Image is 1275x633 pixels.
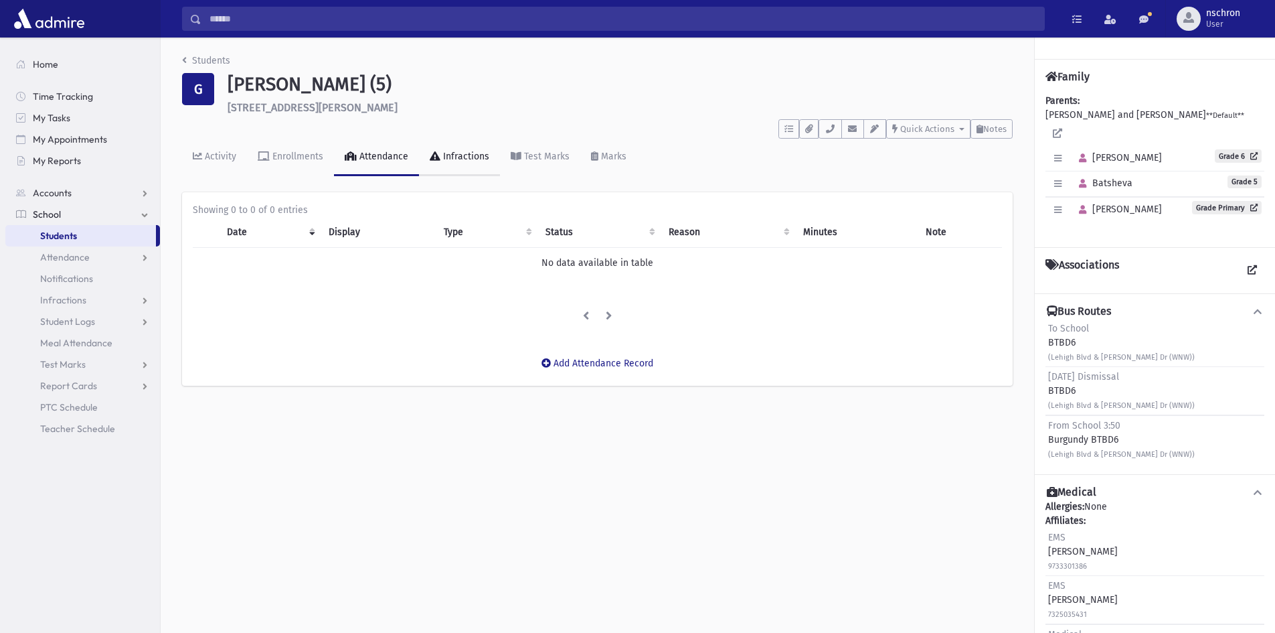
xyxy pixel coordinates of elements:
[1047,305,1111,319] h4: Bus Routes
[40,423,115,435] span: Teacher Schedule
[201,7,1044,31] input: Search
[182,54,230,73] nav: breadcrumb
[334,139,419,176] a: Attendance
[193,247,1002,278] td: No data available in table
[5,86,160,107] a: Time Tracking
[795,217,918,248] th: Minutes
[419,139,500,176] a: Infractions
[1048,353,1195,362] small: (Lehigh Blvd & [PERSON_NAME] Dr (WNW))
[5,150,160,171] a: My Reports
[33,58,58,70] span: Home
[900,124,954,134] span: Quick Actions
[40,315,95,328] span: Student Logs
[598,151,626,162] div: Marks
[983,124,1007,134] span: Notes
[1240,259,1264,283] a: View all Associations
[33,90,93,102] span: Time Tracking
[228,73,1013,96] h1: [PERSON_NAME] (5)
[5,107,160,129] a: My Tasks
[228,101,1013,114] h6: [STREET_ADDRESS][PERSON_NAME]
[1045,515,1086,526] b: Affiliates:
[11,5,88,32] img: AdmirePro
[5,247,160,268] a: Attendance
[219,217,320,248] th: Date: activate to sort column ascending
[5,289,160,311] a: Infractions
[886,119,970,139] button: Quick Actions
[40,251,90,263] span: Attendance
[5,204,160,225] a: School
[1206,19,1240,29] span: User
[1048,401,1195,410] small: (Lehigh Blvd & [PERSON_NAME] Dr (WNW))
[40,337,112,349] span: Meal Attendance
[1073,178,1132,189] span: Batsheva
[1045,95,1080,107] b: Parents:
[33,112,70,124] span: My Tasks
[40,294,86,306] span: Infractions
[182,73,214,105] div: G
[500,139,580,176] a: Test Marks
[33,155,81,167] span: My Reports
[1045,259,1119,283] h4: Associations
[5,268,160,289] a: Notifications
[970,119,1013,139] button: Notes
[40,380,97,392] span: Report Cards
[521,151,570,162] div: Test Marks
[1206,8,1240,19] span: nschron
[580,139,637,176] a: Marks
[5,182,160,204] a: Accounts
[247,139,334,176] a: Enrollments
[533,351,662,375] button: Add Attendance Record
[1045,486,1264,500] button: Medical
[1073,204,1162,215] span: [PERSON_NAME]
[1047,486,1096,500] h4: Medical
[1045,94,1264,236] div: [PERSON_NAME] and [PERSON_NAME]
[1048,580,1066,591] span: EMS
[5,129,160,150] a: My Appointments
[193,203,1002,217] div: Showing 0 to 0 of 0 entries
[5,397,160,418] a: PTC Schedule
[1048,419,1195,461] div: Burgundy BTBD6
[918,217,1002,248] th: Note
[182,55,230,66] a: Students
[1227,175,1262,188] span: Grade 5
[661,217,795,248] th: Reason: activate to sort column ascending
[1192,201,1262,214] a: Grade Primary
[202,151,236,162] div: Activity
[1048,370,1195,412] div: BTBD6
[182,139,247,176] a: Activity
[1048,322,1195,364] div: BTBD6
[40,358,86,370] span: Test Marks
[1048,420,1120,431] span: From School 3:50
[1048,579,1118,621] div: [PERSON_NAME]
[5,54,160,75] a: Home
[5,332,160,354] a: Meal Attendance
[1048,610,1087,619] small: 7325035431
[1048,532,1066,543] span: EMS
[1073,152,1162,163] span: [PERSON_NAME]
[1215,149,1262,163] a: Grade 6
[33,208,61,220] span: School
[33,187,72,199] span: Accounts
[5,418,160,439] a: Teacher Schedule
[270,151,323,162] div: Enrollments
[1048,531,1118,573] div: [PERSON_NAME]
[1048,450,1195,459] small: (Lehigh Blvd & [PERSON_NAME] Dr (WNW))
[1048,562,1087,571] small: 9733301386
[1048,371,1119,382] span: [DATE] Dismissal
[1045,70,1090,83] h4: Family
[40,401,98,413] span: PTC Schedule
[1048,323,1089,334] span: To School
[5,225,156,247] a: Students
[537,217,660,248] th: Status: activate to sort column ascending
[440,151,489,162] div: Infractions
[357,151,408,162] div: Attendance
[40,273,93,285] span: Notifications
[33,133,107,145] span: My Appointments
[436,217,538,248] th: Type: activate to sort column ascending
[5,354,160,375] a: Test Marks
[5,311,160,332] a: Student Logs
[40,230,77,242] span: Students
[1045,305,1264,319] button: Bus Routes
[1045,501,1084,512] b: Allergies:
[321,217,436,248] th: Display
